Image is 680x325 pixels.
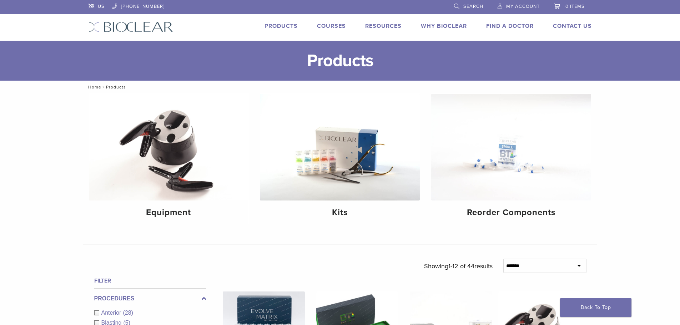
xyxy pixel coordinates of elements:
[95,206,243,219] h4: Equipment
[89,94,249,200] img: Equipment
[94,294,206,303] label: Procedures
[123,310,133,316] span: (28)
[89,22,173,32] img: Bioclear
[260,94,420,200] img: Kits
[506,4,540,9] span: My Account
[448,262,474,270] span: 1-12 of 44
[94,276,206,285] h4: Filter
[421,22,467,30] a: Why Bioclear
[266,206,414,219] h4: Kits
[260,94,420,224] a: Kits
[317,22,346,30] a: Courses
[431,94,591,224] a: Reorder Components
[101,310,123,316] span: Anterior
[486,22,534,30] a: Find A Doctor
[431,94,591,200] img: Reorder Components
[437,206,585,219] h4: Reorder Components
[553,22,592,30] a: Contact Us
[101,85,106,89] span: /
[265,22,298,30] a: Products
[86,85,101,90] a: Home
[424,259,493,274] p: Showing results
[560,298,631,317] a: Back To Top
[463,4,483,9] span: Search
[89,94,249,224] a: Equipment
[83,81,597,93] nav: Products
[365,22,402,30] a: Resources
[565,4,585,9] span: 0 items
